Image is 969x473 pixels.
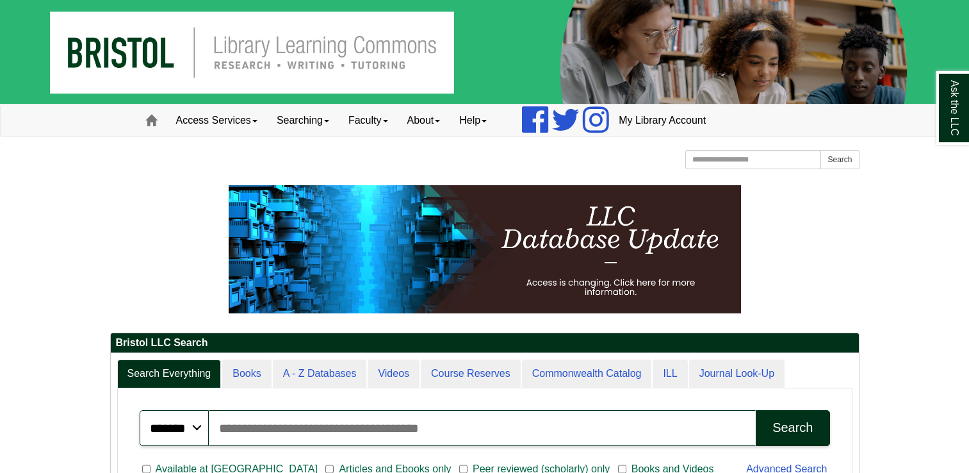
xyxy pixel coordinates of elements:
[609,104,715,137] a: My Library Account
[222,360,271,388] a: Books
[167,104,267,137] a: Access Services
[398,104,450,137] a: About
[229,185,741,313] img: HTML tutorial
[689,360,785,388] a: Journal Look-Up
[522,360,652,388] a: Commonwealth Catalog
[273,360,367,388] a: A - Z Databases
[368,360,419,388] a: Videos
[267,104,339,137] a: Searching
[653,360,687,388] a: ILL
[450,104,496,137] a: Help
[772,420,813,435] div: Search
[111,333,859,353] h2: Bristol LLC Search
[339,104,398,137] a: Faculty
[820,150,859,169] button: Search
[756,410,829,446] button: Search
[117,360,222,388] a: Search Everything
[421,360,521,388] a: Course Reserves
